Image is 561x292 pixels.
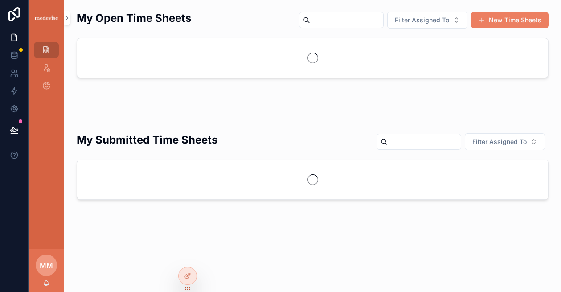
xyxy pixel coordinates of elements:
[77,132,217,147] h2: My Submitted Time Sheets
[387,12,467,29] button: Select Button
[472,137,527,146] span: Filter Assigned To
[465,133,545,150] button: Select Button
[34,14,59,22] img: App logo
[77,11,191,25] h2: My Open Time Sheets
[395,16,449,25] span: Filter Assigned To
[29,36,64,105] div: scrollable content
[40,260,53,271] span: MM
[471,12,549,28] button: New Time Sheets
